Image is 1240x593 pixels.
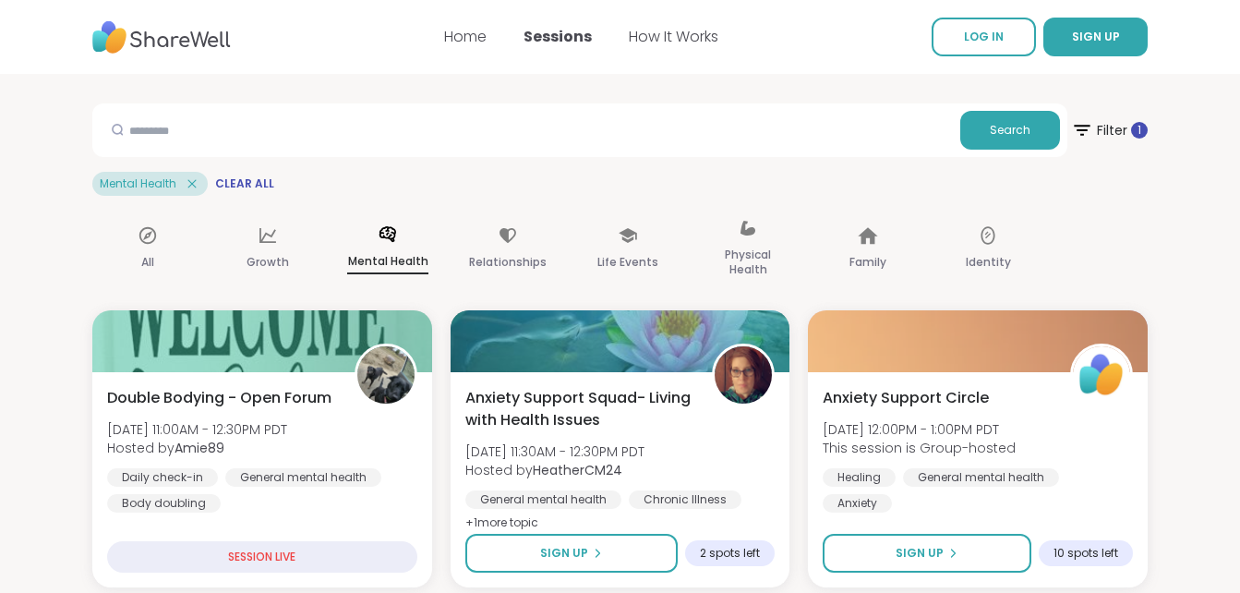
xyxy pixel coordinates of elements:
[465,387,692,431] span: Anxiety Support Squad- Living with Health Issues
[823,468,896,487] div: Healing
[533,461,622,479] b: HeatherCM24
[92,12,231,63] img: ShareWell Nav Logo
[107,494,221,513] div: Body doubling
[849,251,886,273] p: Family
[540,545,588,562] span: Sign Up
[1072,29,1120,44] span: SIGN UP
[1071,108,1148,152] span: Filter
[823,494,892,513] div: Anxiety
[357,346,415,404] img: Amie89
[700,546,760,561] span: 2 spots left
[964,29,1004,44] span: LOG IN
[100,176,176,191] span: Mental Health
[629,490,741,509] div: Chronic Illness
[247,251,289,273] p: Growth
[1071,103,1148,157] button: Filter 1
[823,534,1031,573] button: Sign Up
[1138,123,1141,139] span: 1
[444,26,487,47] a: Home
[107,468,218,487] div: Daily check-in
[1043,18,1148,56] button: SIGN UP
[107,541,417,573] div: SESSION LIVE
[1053,546,1118,561] span: 10 spots left
[629,26,718,47] a: How It Works
[1073,346,1130,404] img: ShareWell
[524,26,592,47] a: Sessions
[707,244,789,281] p: Physical Health
[107,439,287,457] span: Hosted by
[107,387,331,409] span: Double Bodying - Open Forum
[465,534,679,573] button: Sign Up
[903,468,1059,487] div: General mental health
[107,420,287,439] span: [DATE] 11:00AM - 12:30PM PDT
[465,461,644,479] span: Hosted by
[990,122,1030,139] span: Search
[823,439,1016,457] span: This session is Group-hosted
[465,490,621,509] div: General mental health
[823,420,1016,439] span: [DATE] 12:00PM - 1:00PM PDT
[597,251,658,273] p: Life Events
[823,387,989,409] span: Anxiety Support Circle
[966,251,1011,273] p: Identity
[465,442,644,461] span: [DATE] 11:30AM - 12:30PM PDT
[896,545,944,562] span: Sign Up
[347,250,428,274] p: Mental Health
[932,18,1036,56] a: LOG IN
[141,251,154,273] p: All
[175,439,224,457] b: Amie89
[715,346,772,404] img: HeatherCM24
[469,251,547,273] p: Relationships
[225,468,381,487] div: General mental health
[960,111,1060,150] button: Search
[215,176,274,191] span: Clear All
